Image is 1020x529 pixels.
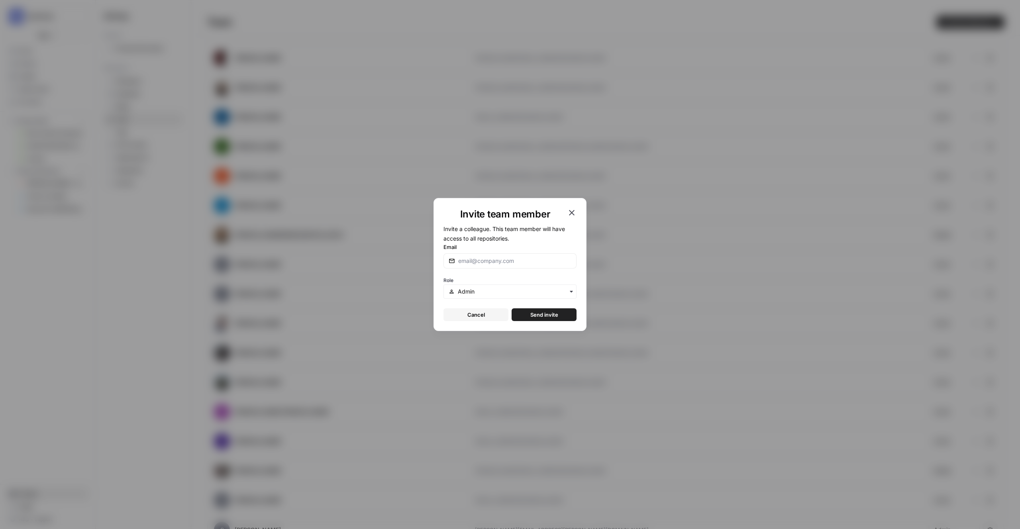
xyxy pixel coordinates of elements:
button: Cancel [443,308,508,321]
input: Admin [458,288,571,296]
h1: Invite team member [443,208,567,221]
input: email@company.com [458,257,571,265]
span: Role [443,277,453,283]
label: Email [443,243,577,251]
span: Send invite [530,311,558,319]
span: Invite a colleague. This team member will have access to all repositories. [443,225,565,242]
span: Cancel [467,311,485,319]
button: Send invite [512,308,577,321]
